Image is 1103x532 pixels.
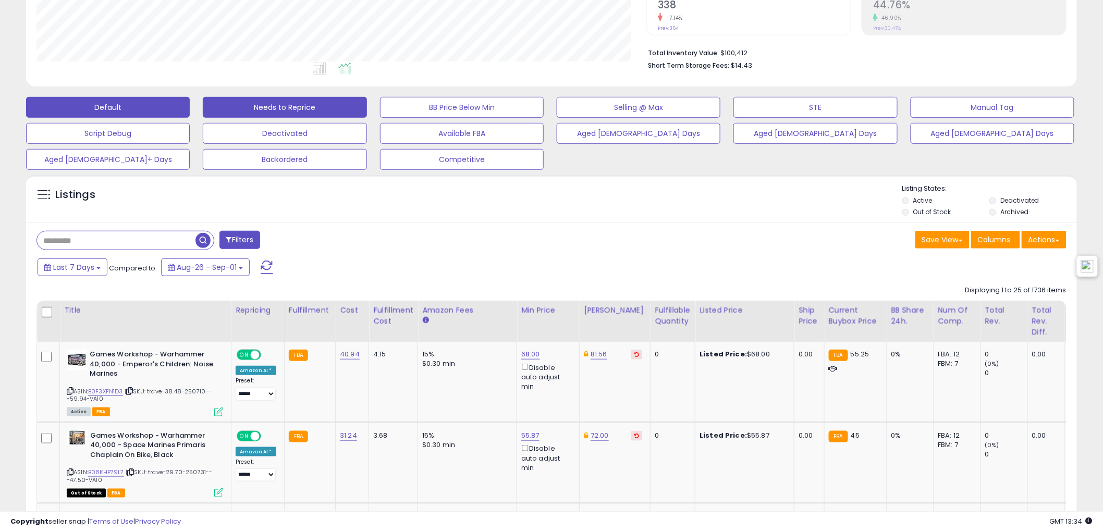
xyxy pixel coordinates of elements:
[521,305,575,316] div: Min Price
[422,350,509,359] div: 15%
[219,231,260,249] button: Filters
[67,431,223,497] div: ASIN:
[700,350,786,359] div: $68.00
[799,350,816,359] div: 0.00
[88,468,124,477] a: B08KHP79L7
[177,262,237,273] span: Aug-26 - Sep-01
[38,258,107,276] button: Last 7 Days
[67,431,88,445] img: 41XTwYCtLBL._SL40_.jpg
[380,123,544,144] button: Available FBA
[938,350,973,359] div: FBA: 12
[985,305,1023,327] div: Total Rev.
[700,349,747,359] b: Listed Price:
[658,25,679,31] small: Prev: 364
[289,431,308,442] small: FBA
[67,387,212,403] span: | SKU: trave-38.48-250710---59.94-VA10
[557,97,720,118] button: Selling @ Max
[1050,516,1093,526] span: 2025-09-9 13:34 GMT
[913,196,933,205] label: Active
[422,316,428,325] small: Amazon Fees.
[289,350,308,361] small: FBA
[521,443,571,473] div: Disable auto adjust min
[1022,231,1067,249] button: Actions
[978,234,1011,245] span: Columns
[90,350,216,381] b: Games Workshop - Warhammer 40,000 - Emperor's Children: Noise Marines
[655,431,687,440] div: 0
[340,349,360,360] a: 40.94
[1032,431,1057,440] div: 0.00
[203,149,366,170] button: Backordered
[88,387,123,396] a: B0F3XFN1D3
[829,305,883,327] div: Current Buybox Price
[655,350,687,359] div: 0
[891,431,926,440] div: 0%
[733,97,897,118] button: STE
[1081,260,1094,273] img: icon48.png
[236,305,280,316] div: Repricing
[373,350,410,359] div: 4.15
[985,360,1000,368] small: (0%)
[135,516,181,526] a: Privacy Policy
[700,305,790,316] div: Listed Price
[985,350,1027,359] div: 0
[67,489,106,498] span: All listings that are currently out of stock and unavailable for purchase on Amazon
[92,407,110,416] span: FBA
[260,351,276,360] span: OFF
[89,516,133,526] a: Terms of Use
[67,407,91,416] span: All listings currently available for purchase on Amazon
[521,349,540,360] a: 68.00
[10,516,48,526] strong: Copyright
[26,149,190,170] button: Aged [DEMOGRAPHIC_DATA]+ Days
[238,431,251,440] span: ON
[902,184,1077,194] p: Listing States:
[938,440,973,450] div: FBM: 7
[733,123,897,144] button: Aged [DEMOGRAPHIC_DATA] Days
[236,459,276,482] div: Preset:
[799,431,816,440] div: 0.00
[67,468,213,484] span: | SKU: trave-29.70-250731---47.50-VA10
[340,305,364,316] div: Cost
[10,517,181,527] div: seller snap | |
[340,430,357,441] a: 31.24
[64,305,227,316] div: Title
[731,60,752,70] span: $14.43
[521,362,571,391] div: Disable auto adjust min
[26,97,190,118] button: Default
[938,431,973,440] div: FBA: 12
[663,14,683,22] small: -7.14%
[655,305,691,327] div: Fulfillable Quantity
[422,305,512,316] div: Amazon Fees
[238,351,251,360] span: ON
[557,123,720,144] button: Aged [DEMOGRAPHIC_DATA] Days
[799,305,819,327] div: Ship Price
[26,123,190,144] button: Script Debug
[648,46,1059,58] li: $100,412
[1000,207,1028,216] label: Archived
[985,441,1000,449] small: (0%)
[1000,196,1039,205] label: Deactivated
[938,305,976,327] div: Num of Comp.
[90,431,217,463] b: Games Workshop - Warhammer 40,000 - Space Marines Primaris Chaplain On Bike, Black
[373,431,410,440] div: 3.68
[236,366,276,375] div: Amazon AI *
[985,431,1027,440] div: 0
[985,450,1027,459] div: 0
[289,305,331,316] div: Fulfillment
[260,431,276,440] span: OFF
[913,207,951,216] label: Out of Stock
[422,359,509,368] div: $0.30 min
[965,286,1067,295] div: Displaying 1 to 25 of 1736 items
[236,447,276,456] div: Amazon AI *
[985,368,1027,378] div: 0
[591,430,609,441] a: 72.00
[107,489,125,498] span: FBA
[373,305,413,327] div: Fulfillment Cost
[648,61,729,70] b: Short Term Storage Fees:
[700,430,747,440] b: Listed Price:
[648,48,719,57] b: Total Inventory Value:
[829,431,848,442] small: FBA
[911,123,1074,144] button: Aged [DEMOGRAPHIC_DATA] Days
[584,305,646,316] div: [PERSON_NAME]
[878,14,902,22] small: 46.90%
[1032,350,1057,359] div: 0.00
